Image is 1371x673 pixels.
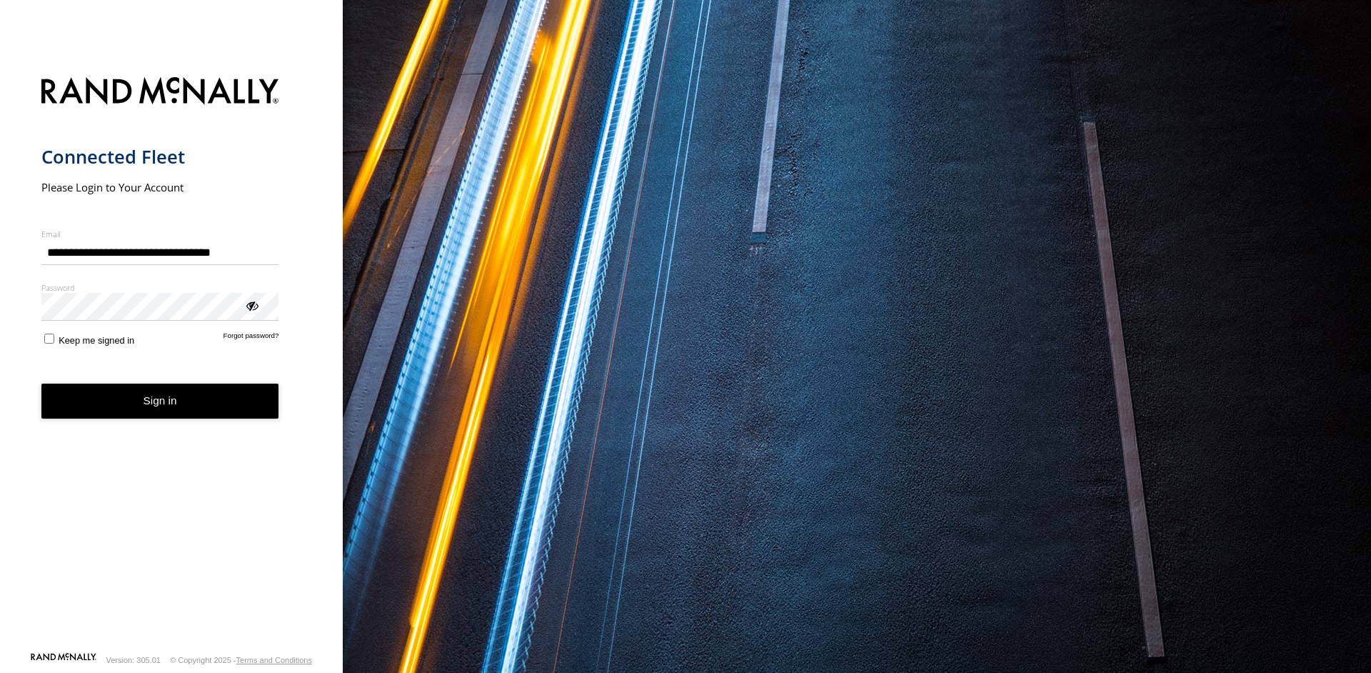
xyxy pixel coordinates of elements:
form: main [41,69,302,652]
a: Terms and Conditions [236,656,312,664]
label: Email [41,229,279,239]
button: Sign in [41,384,279,419]
h2: Please Login to Your Account [41,180,279,194]
label: Password [41,282,279,293]
input: Keep me signed in [44,334,54,344]
a: Forgot password? [224,331,279,346]
div: Version: 305.01 [106,656,161,664]
a: Visit our Website [31,653,96,667]
div: © Copyright 2025 - [170,656,312,664]
div: ViewPassword [244,298,258,312]
img: Rand McNally [41,74,279,111]
span: Keep me signed in [59,335,134,346]
h1: Connected Fleet [41,145,279,169]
